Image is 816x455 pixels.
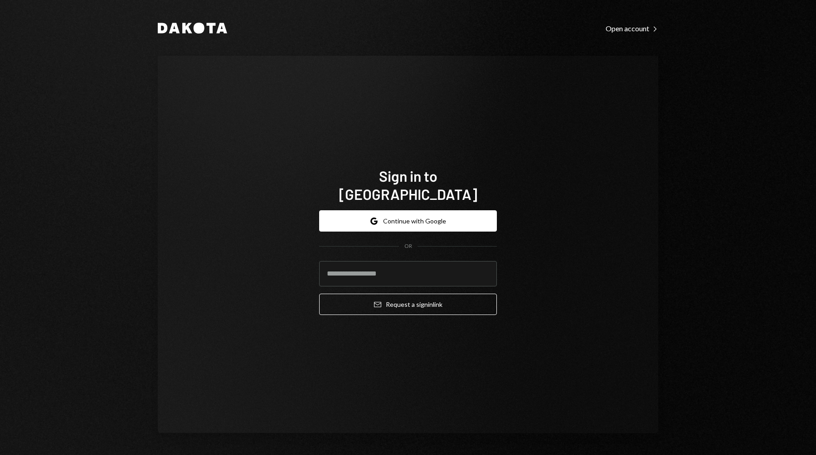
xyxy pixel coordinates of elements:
[606,24,658,33] div: Open account
[319,294,497,315] button: Request a signinlink
[606,23,658,33] a: Open account
[319,167,497,203] h1: Sign in to [GEOGRAPHIC_DATA]
[319,210,497,232] button: Continue with Google
[404,242,412,250] div: OR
